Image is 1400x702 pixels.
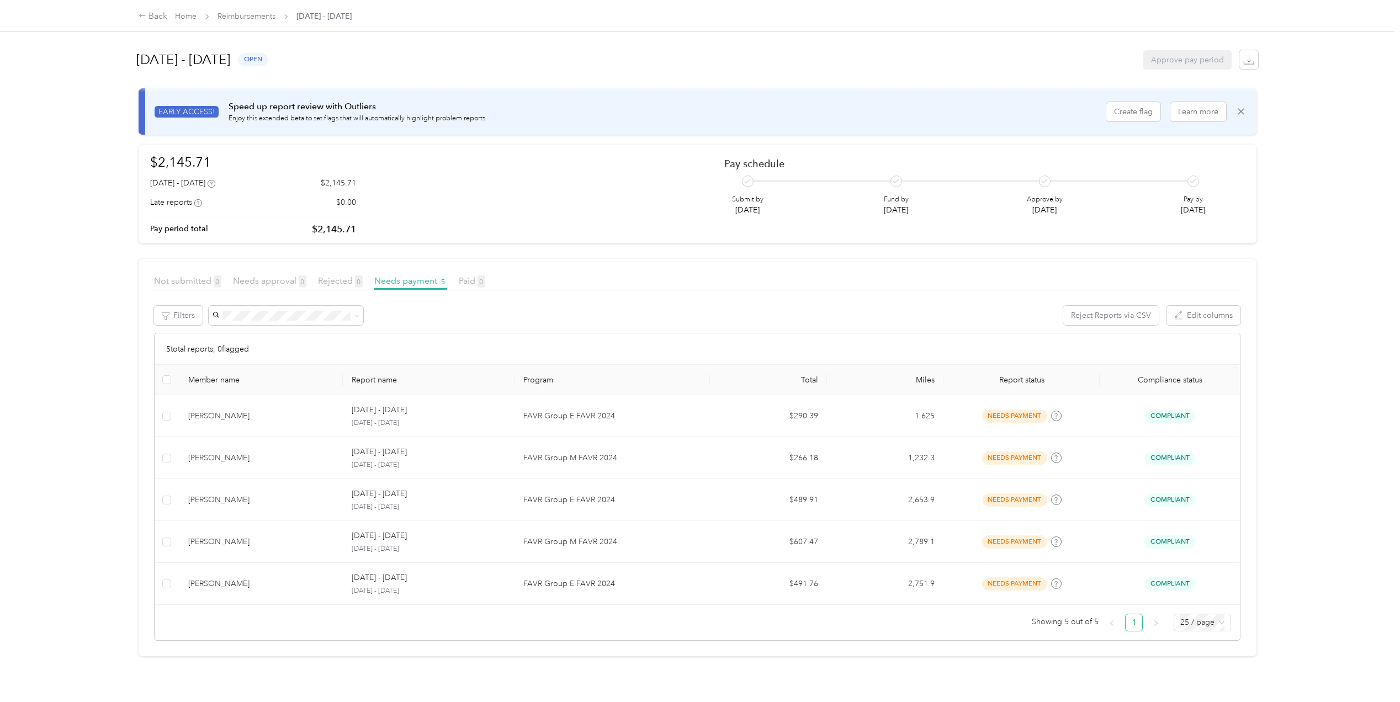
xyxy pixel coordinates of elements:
span: Rejected [318,275,363,286]
a: 1 [1126,614,1142,631]
p: [DATE] - [DATE] [352,446,407,458]
td: $290.39 [710,395,827,437]
p: Pay period total [150,223,208,235]
td: 2,789.1 [827,521,944,563]
div: Member name [188,375,335,385]
p: FAVR Group E FAVR 2024 [523,410,701,422]
span: Compliant [1144,451,1195,464]
span: 0 [214,275,221,288]
span: 5 [439,275,447,288]
h2: Pay schedule [724,158,1226,169]
h1: [DATE] - [DATE] [136,46,230,73]
span: Compliant [1144,577,1195,590]
span: needs payment [982,451,1047,464]
iframe: Everlance-gr Chat Button Frame [1338,640,1400,702]
span: 0 [355,275,363,288]
div: [PERSON_NAME] [188,494,335,506]
th: Program [515,365,709,395]
div: Back [139,10,167,23]
button: right [1147,614,1165,631]
li: 1 [1125,614,1143,631]
td: 2,653.9 [827,479,944,521]
span: Compliant [1144,493,1195,506]
th: Report name [343,365,515,395]
p: [DATE] - [DATE] [352,488,407,500]
span: Report status [952,375,1091,385]
span: needs payment [982,535,1047,548]
p: [DATE] - [DATE] [352,530,407,542]
button: Learn more [1170,102,1226,121]
span: needs payment [982,577,1047,590]
span: Not submitted [154,275,221,286]
p: FAVR Group E FAVR 2024 [523,494,701,506]
p: Submit by [732,195,763,205]
p: [DATE] - [DATE] [352,586,506,596]
li: Next Page [1147,614,1165,631]
span: Needs payment [374,275,447,286]
span: Compliant [1144,535,1195,548]
span: Showing 5 out of 5 [1032,614,1099,630]
div: [PERSON_NAME] [188,410,335,422]
p: Fund by [884,195,909,205]
td: FAVR Group M FAVR 2024 [515,521,709,563]
div: Late reports [150,196,202,208]
p: [DATE] - [DATE] [352,404,407,416]
p: $2,145.71 [321,177,356,189]
span: 0 [299,275,306,288]
span: Paid [459,275,485,286]
div: Miles [836,375,935,385]
div: Total [719,375,818,385]
span: Compliance status [1109,375,1231,385]
span: EARLY ACCESS! [155,106,219,118]
p: [DATE] [732,204,763,216]
span: needs payment [982,493,1047,506]
span: Needs approval [233,275,306,286]
button: Edit columns [1166,306,1240,325]
td: 2,751.9 [827,563,944,605]
button: Filters [154,306,203,325]
p: [DATE] - [DATE] [352,460,506,470]
p: Speed up report review with Outliers [229,100,487,114]
button: Reject Reports via CSV [1063,306,1159,325]
span: needs payment [982,410,1047,422]
td: FAVR Group E FAVR 2024 [515,395,709,437]
p: FAVR Group E FAVR 2024 [523,578,701,590]
a: Home [175,12,197,21]
div: [PERSON_NAME] [188,536,335,548]
span: right [1153,620,1159,626]
li: Previous Page [1103,614,1121,631]
td: $489.91 [710,479,827,521]
td: $266.18 [710,437,827,479]
button: left [1103,614,1121,631]
p: Enjoy this extended beta to set flags that will automatically highlight problem reports. [229,114,487,124]
p: FAVR Group M FAVR 2024 [523,536,701,548]
p: [DATE] [884,204,909,216]
div: Page Size [1174,614,1231,631]
p: [DATE] [1027,204,1063,216]
div: 5 total reports, 0 flagged [155,333,1240,365]
span: 25 / page [1180,614,1224,631]
p: [DATE] - [DATE] [352,502,506,512]
p: [DATE] [1181,204,1205,216]
td: $607.47 [710,521,827,563]
p: $0.00 [336,196,356,208]
span: [DATE] - [DATE] [296,10,352,22]
button: Create flag [1106,102,1160,121]
p: [DATE] - [DATE] [352,544,506,554]
span: Compliant [1144,410,1195,422]
td: FAVR Group E FAVR 2024 [515,563,709,605]
td: FAVR Group E FAVR 2024 [515,479,709,521]
p: FAVR Group M FAVR 2024 [523,452,701,464]
td: $491.76 [710,563,827,605]
div: [PERSON_NAME] [188,578,335,590]
div: [DATE] - [DATE] [150,177,215,189]
td: FAVR Group M FAVR 2024 [515,437,709,479]
td: 1,232.3 [827,437,944,479]
h1: $2,145.71 [150,152,357,172]
span: open [238,53,268,66]
th: Member name [179,365,343,395]
p: [DATE] - [DATE] [352,418,506,428]
p: [DATE] - [DATE] [352,572,407,584]
p: Approve by [1027,195,1063,205]
p: Pay by [1181,195,1205,205]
